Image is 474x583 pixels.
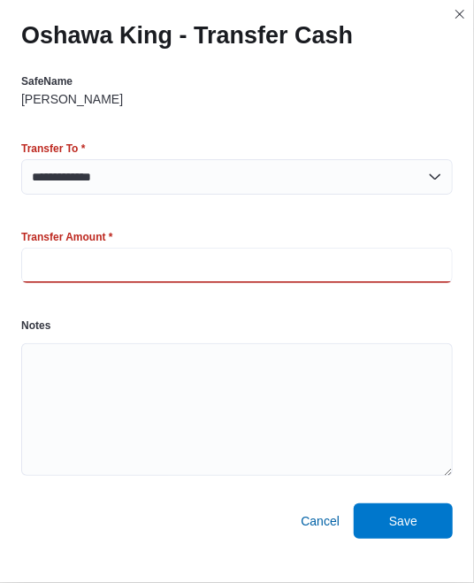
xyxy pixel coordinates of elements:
span: Save [389,512,417,530]
label: Transfer To * [21,142,85,156]
label: Notes [21,318,50,333]
span: Cancel [301,512,340,530]
label: Transfer Amount * [21,230,113,244]
button: Closes this modal window [449,4,470,25]
h1: Oshawa King - Transfer Cash [21,21,353,50]
button: Save [354,503,453,539]
p: [PERSON_NAME] [21,92,123,106]
button: Cancel [294,503,347,539]
label: SafeName [21,74,73,88]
